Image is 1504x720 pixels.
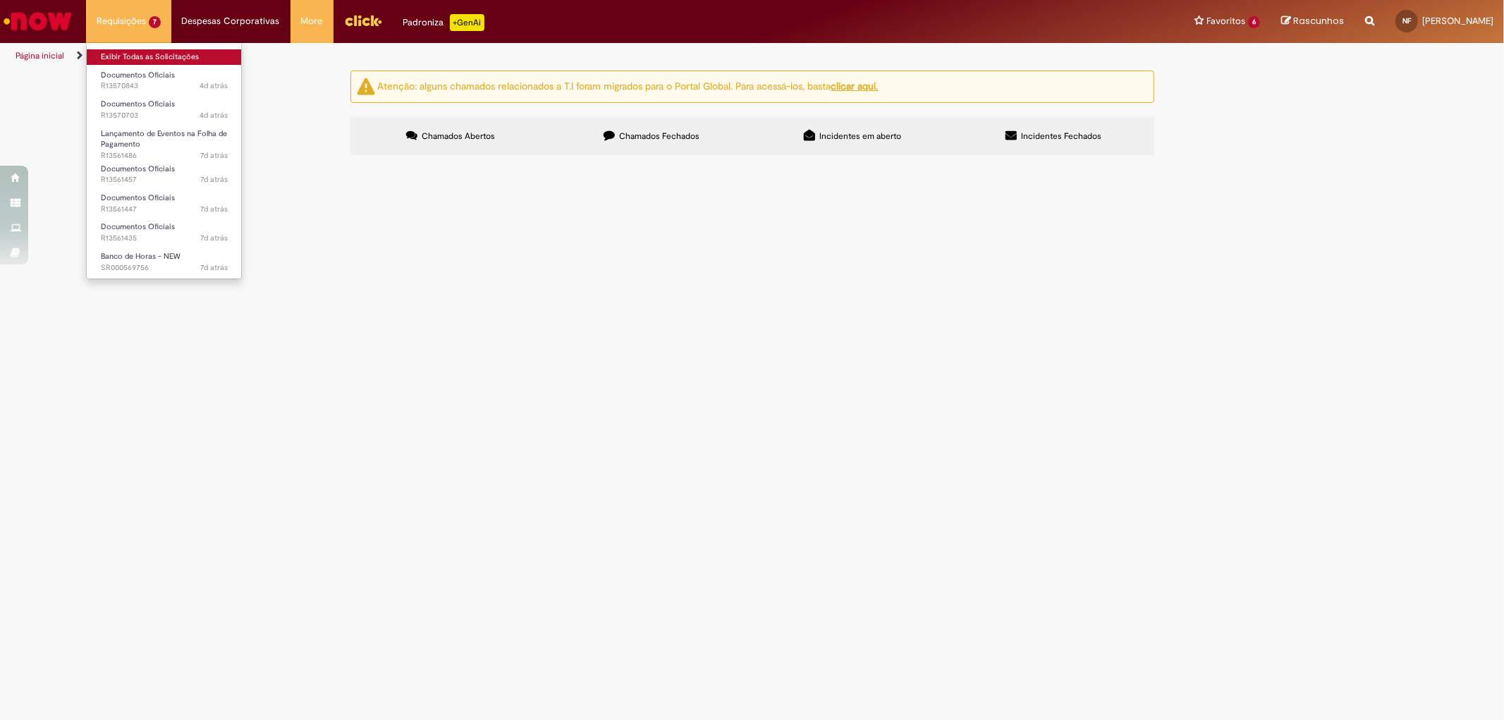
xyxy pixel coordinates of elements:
span: Documentos Oficiais [101,99,175,109]
span: R13561457 [101,174,228,185]
span: 6 [1248,16,1260,28]
span: Favoritos [1206,14,1245,28]
a: Aberto R13570703 : Documentos Oficiais [87,97,242,123]
span: 7d atrás [200,174,228,185]
span: R13561486 [101,150,228,161]
span: 7d atrás [200,204,228,214]
span: [PERSON_NAME] [1422,15,1493,27]
a: Exibir Todas as Solicitações [87,49,242,65]
span: Documentos Oficiais [101,164,175,174]
span: 7d atrás [200,150,228,161]
span: Incidentes Fechados [1021,130,1101,142]
span: R13561435 [101,233,228,244]
span: SR000569756 [101,262,228,274]
span: 7d atrás [200,233,228,243]
span: R13570703 [101,110,228,121]
a: Aberto R13561486 : Lançamento de Eventos na Folha de Pagamento [87,126,242,157]
a: Rascunhos [1281,15,1344,28]
span: Lançamento de Eventos na Folha de Pagamento [101,128,227,150]
span: NF [1402,16,1411,25]
a: Aberto R13570843 : Documentos Oficiais [87,68,242,94]
span: Incidentes em aberto [819,130,901,142]
a: clicar aqui. [831,80,879,92]
a: Aberto SR000569756 : Banco de Horas - NEW [87,249,242,275]
span: Banco de Horas - NEW [101,251,181,262]
span: 7d atrás [200,262,228,273]
span: Despesas Corporativas [182,14,280,28]
span: 4d atrás [200,110,228,121]
p: +GenAi [450,14,484,31]
time: 24/09/2025 08:29:24 [200,150,228,161]
time: 26/09/2025 14:29:57 [200,80,228,91]
span: Rascunhos [1293,14,1344,28]
time: 24/09/2025 08:20:47 [200,174,228,185]
ng-bind-html: Atenção: alguns chamados relacionados a T.I foram migrados para o Portal Global. Para acessá-los,... [378,80,879,92]
a: Aberto R13561457 : Documentos Oficiais [87,161,242,188]
ul: Trilhas de página [11,43,992,69]
img: click_logo_yellow_360x200.png [344,10,382,31]
a: Aberto R13561435 : Documentos Oficiais [87,219,242,245]
time: 23/09/2025 11:15:29 [200,262,228,273]
span: More [301,14,323,28]
ul: Requisições [86,42,242,279]
span: Documentos Oficiais [101,193,175,203]
span: R13570843 [101,80,228,92]
time: 26/09/2025 13:56:29 [200,110,228,121]
div: Padroniza [403,14,484,31]
a: Aberto R13561447 : Documentos Oficiais [87,190,242,216]
span: Chamados Abertos [422,130,495,142]
a: Página inicial [16,50,64,61]
span: 7 [149,16,161,28]
span: Chamados Fechados [619,130,699,142]
time: 24/09/2025 08:16:44 [200,204,228,214]
span: Documentos Oficiais [101,221,175,232]
img: ServiceNow [1,7,74,35]
span: R13561447 [101,204,228,215]
time: 24/09/2025 08:11:54 [200,233,228,243]
span: Requisições [97,14,146,28]
span: Documentos Oficiais [101,70,175,80]
span: 4d atrás [200,80,228,91]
